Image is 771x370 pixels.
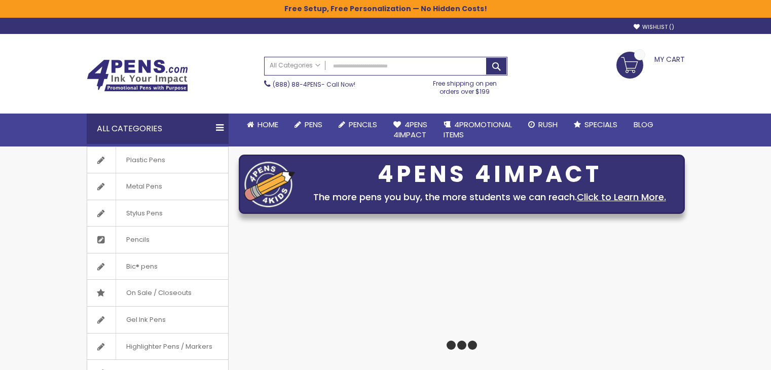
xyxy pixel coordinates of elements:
[87,173,228,200] a: Metal Pens
[422,76,507,96] div: Free shipping on pen orders over $199
[349,119,377,130] span: Pencils
[116,200,173,227] span: Stylus Pens
[116,307,176,333] span: Gel Ink Pens
[87,227,228,253] a: Pencils
[393,119,427,140] span: 4Pens 4impact
[634,119,653,130] span: Blog
[435,114,520,146] a: 4PROMOTIONALITEMS
[577,191,666,203] a: Click to Learn More.
[116,334,223,360] span: Highlighter Pens / Markers
[265,57,325,74] a: All Categories
[239,114,286,136] a: Home
[87,253,228,280] a: Bic® pens
[87,59,188,92] img: 4Pens Custom Pens and Promotional Products
[87,307,228,333] a: Gel Ink Pens
[300,190,679,204] div: The more pens you buy, the more students we can reach.
[87,114,229,144] div: All Categories
[566,114,626,136] a: Specials
[444,119,512,140] span: 4PROMOTIONAL ITEMS
[584,119,617,130] span: Specials
[116,280,202,306] span: On Sale / Closeouts
[286,114,331,136] a: Pens
[87,334,228,360] a: Highlighter Pens / Markers
[273,80,355,89] span: - Call Now!
[270,61,320,69] span: All Categories
[520,114,566,136] a: Rush
[300,164,679,185] div: 4PENS 4IMPACT
[116,227,160,253] span: Pencils
[116,253,168,280] span: Bic® pens
[305,119,322,130] span: Pens
[538,119,558,130] span: Rush
[258,119,278,130] span: Home
[116,173,172,200] span: Metal Pens
[87,200,228,227] a: Stylus Pens
[626,114,662,136] a: Blog
[87,280,228,306] a: On Sale / Closeouts
[385,114,435,146] a: 4Pens4impact
[116,147,175,173] span: Plastic Pens
[244,161,295,207] img: four_pen_logo.png
[273,80,321,89] a: (888) 88-4PENS
[87,147,228,173] a: Plastic Pens
[331,114,385,136] a: Pencils
[634,23,674,31] a: Wishlist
